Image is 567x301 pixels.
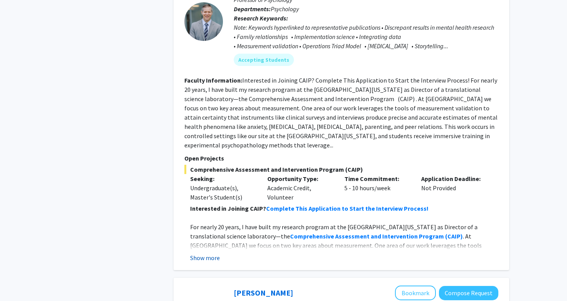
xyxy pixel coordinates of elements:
[190,253,220,262] button: Show more
[271,5,299,13] span: Psychology
[266,205,429,212] a: Complete This Application to Start the Interview Process!
[344,174,410,183] p: Time Commitment:
[267,174,333,183] p: Opportunity Type:
[445,232,463,240] strong: (CAIP)
[234,14,288,22] b: Research Keywords:
[290,232,444,240] strong: Comprehensive Assessment and Intervention Program
[234,5,271,13] b: Departments:
[262,174,339,202] div: Academic Credit, Volunteer
[184,76,242,84] b: Faculty Information:
[234,23,498,51] div: Note: Keywords hyperlinked to representative publications • Discrepant results in mental health r...
[439,286,498,300] button: Compose Request to Yasmeen Faroqi-Shah
[190,183,256,202] div: Undergraduate(s), Master's Student(s)
[6,266,33,295] iframe: Chat
[184,76,498,149] fg-read-more: Interested in Joining CAIP? Complete This Application to Start the Interview Process! For nearly ...
[184,154,498,163] p: Open Projects
[339,174,416,202] div: 5 - 10 hours/week
[415,174,493,202] div: Not Provided
[234,54,294,66] mat-chip: Accepting Students
[234,288,293,298] a: [PERSON_NAME]
[395,286,436,300] button: Add Yasmeen Faroqi-Shah to Bookmarks
[290,232,463,240] a: Comprehensive Assessment and Intervention Program (CAIP)
[190,205,266,212] strong: Interested in Joining CAIP?
[184,165,498,174] span: Comprehensive Assessment and Intervention Program (CAIP)
[421,174,487,183] p: Application Deadline:
[190,174,256,183] p: Seeking:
